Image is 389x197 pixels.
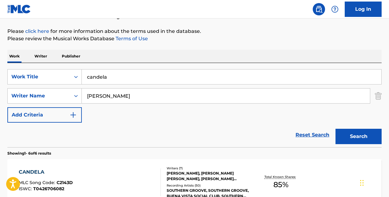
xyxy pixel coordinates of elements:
[358,167,389,197] iframe: Chat Widget
[33,50,49,63] p: Writer
[167,166,250,171] div: Writers ( 7 )
[11,73,67,81] div: Work Title
[167,183,250,188] div: Recording Artists ( 50 )
[7,69,382,147] form: Search Form
[335,129,382,144] button: Search
[7,50,22,63] p: Work
[315,6,323,13] img: search
[273,179,288,190] span: 85 %
[69,111,77,119] img: 9d2ae6d4665cec9f34b9.svg
[264,175,297,179] p: Total Known Shares:
[7,35,382,42] p: Please review the Musical Works Database
[19,180,57,185] span: MLC Song Code :
[331,6,339,13] img: help
[313,3,325,15] a: Public Search
[19,168,73,176] div: CANDELA
[114,36,148,41] a: Terms of Use
[60,50,82,63] p: Publisher
[11,92,67,100] div: Writer Name
[7,28,382,35] p: Please for more information about the terms used in the database.
[7,107,82,123] button: Add Criteria
[345,2,382,17] a: Log In
[33,186,64,191] span: T0426706082
[167,171,250,182] div: [PERSON_NAME], [PERSON_NAME] [PERSON_NAME], [PERSON_NAME] [PERSON_NAME] [PERSON_NAME], [PERSON_NA...
[375,88,382,104] img: Delete Criterion
[360,174,364,192] div: Drag
[19,186,33,191] span: ISWC :
[292,128,332,142] a: Reset Search
[57,180,73,185] span: C2143D
[25,28,49,34] a: click here
[329,3,341,15] div: Help
[7,5,31,14] img: MLC Logo
[7,151,51,156] p: Showing 1 - 6 of 6 results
